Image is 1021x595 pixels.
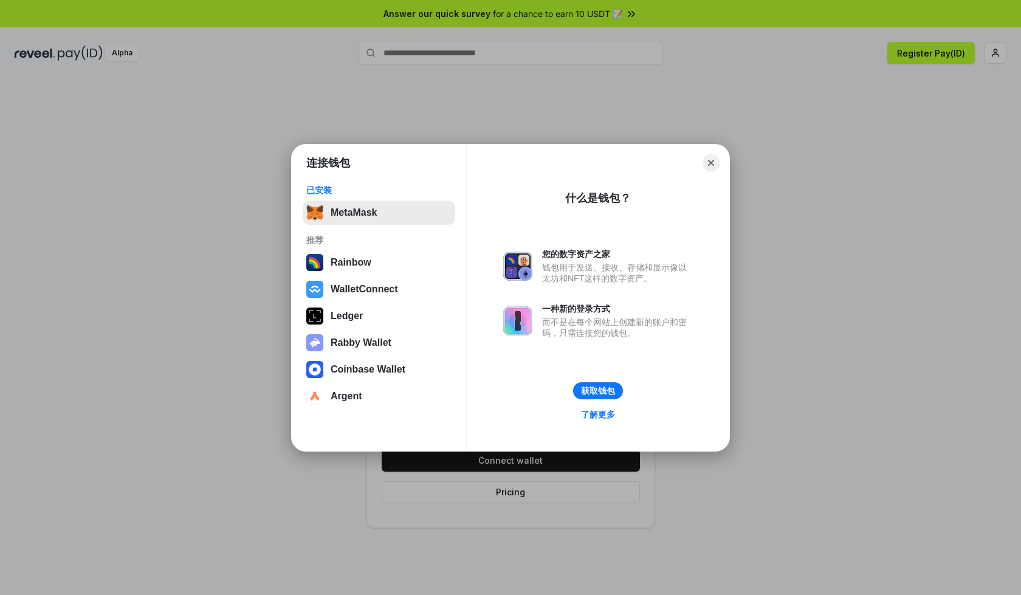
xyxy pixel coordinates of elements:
[303,201,455,225] button: MetaMask
[703,154,720,171] button: Close
[303,357,455,382] button: Coinbase Wallet
[542,249,693,260] div: 您的数字资产之家
[581,385,615,396] div: 获取钱包
[303,331,455,355] button: Rabby Wallet
[331,391,362,402] div: Argent
[331,257,371,268] div: Rainbow
[573,382,623,399] button: 获取钱包
[331,207,377,218] div: MetaMask
[306,204,323,221] img: svg+xml,%3Csvg%20fill%3D%22none%22%20height%3D%2233%22%20viewBox%3D%220%200%2035%2033%22%20width%...
[306,281,323,298] img: svg+xml,%3Csvg%20width%3D%2228%22%20height%3D%2228%22%20viewBox%3D%220%200%2028%2028%22%20fill%3D...
[565,191,631,205] div: 什么是钱包？
[306,388,323,405] img: svg+xml,%3Csvg%20width%3D%2228%22%20height%3D%2228%22%20viewBox%3D%220%200%2028%2028%22%20fill%3D...
[331,364,405,375] div: Coinbase Wallet
[306,185,452,196] div: 已安装
[542,303,693,314] div: 一种新的登录方式
[303,304,455,328] button: Ledger
[542,262,693,284] div: 钱包用于发送、接收、存储和显示像以太坊和NFT这样的数字资产。
[581,409,615,420] div: 了解更多
[306,156,350,170] h1: 连接钱包
[542,317,693,339] div: 而不是在每个网站上创建新的账户和密码，只需连接您的钱包。
[331,284,398,295] div: WalletConnect
[331,311,363,322] div: Ledger
[306,361,323,378] img: svg+xml,%3Csvg%20width%3D%2228%22%20height%3D%2228%22%20viewBox%3D%220%200%2028%2028%22%20fill%3D...
[306,254,323,271] img: svg+xml,%3Csvg%20width%3D%22120%22%20height%3D%22120%22%20viewBox%3D%220%200%20120%20120%22%20fil...
[303,277,455,301] button: WalletConnect
[503,306,532,335] img: svg+xml,%3Csvg%20xmlns%3D%22http%3A%2F%2Fwww.w3.org%2F2000%2Fsvg%22%20fill%3D%22none%22%20viewBox...
[306,334,323,351] img: svg+xml,%3Csvg%20xmlns%3D%22http%3A%2F%2Fwww.w3.org%2F2000%2Fsvg%22%20fill%3D%22none%22%20viewBox...
[331,337,391,348] div: Rabby Wallet
[303,250,455,275] button: Rainbow
[503,252,532,281] img: svg+xml,%3Csvg%20xmlns%3D%22http%3A%2F%2Fwww.w3.org%2F2000%2Fsvg%22%20fill%3D%22none%22%20viewBox...
[574,407,622,422] a: 了解更多
[306,308,323,325] img: svg+xml,%3Csvg%20xmlns%3D%22http%3A%2F%2Fwww.w3.org%2F2000%2Fsvg%22%20width%3D%2228%22%20height%3...
[303,384,455,408] button: Argent
[306,235,452,246] div: 推荐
